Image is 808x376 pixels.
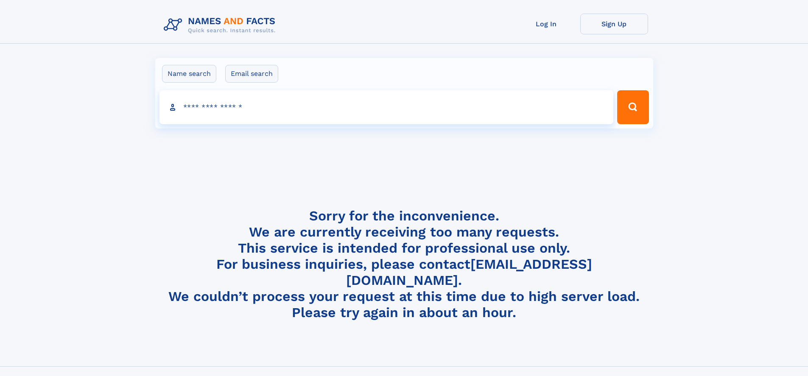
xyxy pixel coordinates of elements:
[225,65,278,83] label: Email search
[159,90,614,124] input: search input
[160,14,282,36] img: Logo Names and Facts
[160,208,648,321] h4: Sorry for the inconvenience. We are currently receiving too many requests. This service is intend...
[346,256,592,288] a: [EMAIL_ADDRESS][DOMAIN_NAME]
[162,65,216,83] label: Name search
[512,14,580,34] a: Log In
[580,14,648,34] a: Sign Up
[617,90,649,124] button: Search Button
